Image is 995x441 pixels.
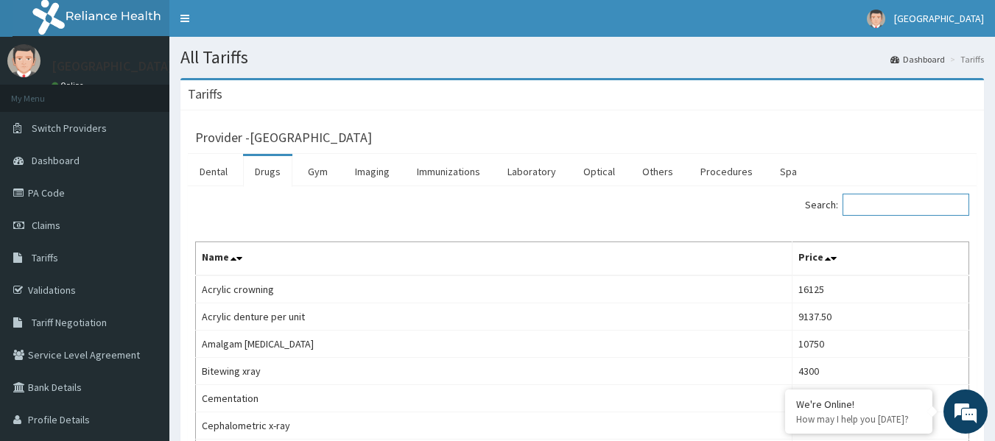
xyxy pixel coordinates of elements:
span: Tariffs [32,251,58,264]
a: Procedures [689,156,764,187]
li: Tariffs [946,53,984,66]
p: [GEOGRAPHIC_DATA] [52,60,173,73]
img: User Image [867,10,885,28]
td: Bitewing xray [196,358,792,385]
a: Gym [296,156,340,187]
h3: Provider - [GEOGRAPHIC_DATA] [195,131,372,144]
td: Cephalometric x-ray [196,412,792,440]
h1: All Tariffs [180,48,984,67]
a: Laboratory [496,156,568,187]
td: 10750 [792,331,968,358]
td: Acrylic denture per unit [196,303,792,331]
a: Immunizations [405,156,492,187]
a: Online [52,80,87,91]
a: Others [630,156,685,187]
p: How may I help you today? [796,413,921,426]
th: Price [792,242,968,276]
span: Claims [32,219,60,232]
a: Dashboard [890,53,945,66]
td: Acrylic crowning [196,275,792,303]
img: User Image [7,44,41,77]
a: Drugs [243,156,292,187]
span: [GEOGRAPHIC_DATA] [894,12,984,25]
span: Switch Providers [32,121,107,135]
input: Search: [843,194,969,216]
td: 9137.50 [792,303,968,331]
td: 16125 [792,275,968,303]
div: We're Online! [796,398,921,411]
td: 4300 [792,358,968,385]
td: Amalgam [MEDICAL_DATA] [196,331,792,358]
span: Dashboard [32,154,80,167]
h3: Tariffs [188,88,222,101]
span: Tariff Negotiation [32,316,107,329]
a: Optical [572,156,627,187]
a: Imaging [343,156,401,187]
a: Spa [768,156,809,187]
th: Name [196,242,792,276]
label: Search: [805,194,969,216]
a: Dental [188,156,239,187]
td: Cementation [196,385,792,412]
td: 16125 [792,385,968,412]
